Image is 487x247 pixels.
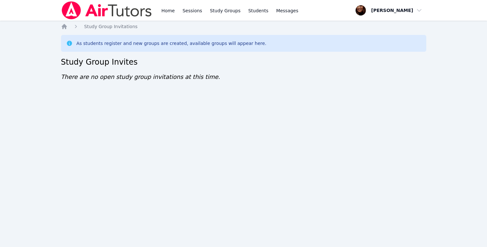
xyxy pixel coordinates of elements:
div: As students register and new groups are created, available groups will appear here. [77,40,266,47]
span: Study Group Invitations [84,24,138,29]
span: There are no open study group invitations at this time. [61,73,220,80]
nav: Breadcrumb [61,23,426,30]
span: Messages [276,7,298,14]
h2: Study Group Invites [61,57,426,67]
a: Study Group Invitations [84,23,138,30]
img: Air Tutors [61,1,152,19]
